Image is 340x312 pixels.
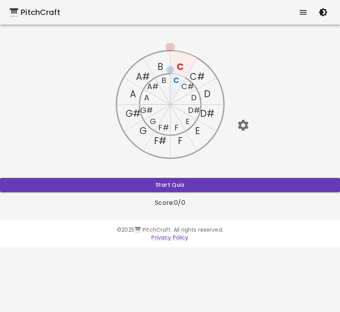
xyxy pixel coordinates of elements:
[139,124,146,137] text: G
[173,75,179,86] text: C
[140,105,153,116] text: G#
[187,105,200,116] text: D#
[9,6,60,18] a: 🎹 PitchCraft
[154,134,166,147] text: F#
[125,107,140,120] text: G#
[149,116,156,127] text: G
[174,122,178,133] text: F
[130,88,136,100] text: A
[161,75,166,86] text: B
[144,92,149,103] text: A
[204,88,211,100] text: D
[294,3,312,22] button: show more
[200,107,214,120] text: D#
[181,81,194,92] text: C#
[158,122,169,133] text: F#
[190,70,205,83] text: C#
[157,60,163,73] text: B
[147,81,158,92] text: A#
[151,234,188,241] a: Privacy Policy
[191,92,197,103] text: D
[177,134,182,147] text: F
[136,70,150,83] text: A#
[185,116,189,127] text: E
[195,124,199,137] text: E
[9,226,331,234] p: © 2025 🎹 PitchCraft. All rights reserved.
[176,60,183,73] text: C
